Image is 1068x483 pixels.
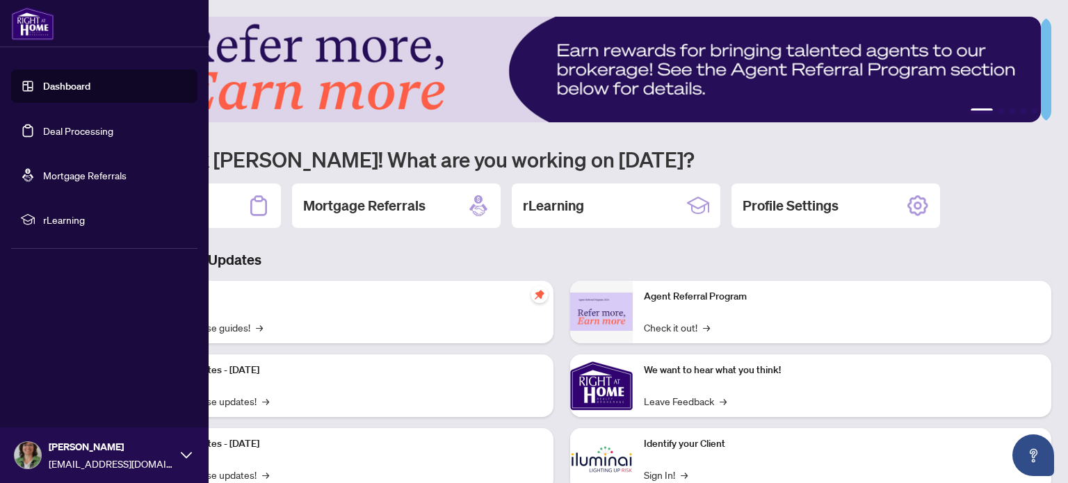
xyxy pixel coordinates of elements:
[1012,434,1054,476] button: Open asap
[570,293,633,331] img: Agent Referral Program
[146,436,542,452] p: Platform Updates - [DATE]
[146,363,542,378] p: Platform Updates - [DATE]
[644,289,1040,304] p: Agent Referral Program
[72,17,1041,122] img: Slide 0
[43,169,127,181] a: Mortgage Referrals
[644,467,688,482] a: Sign In!→
[49,456,174,471] span: [EMAIL_ADDRESS][DOMAIN_NAME]
[971,108,993,114] button: 1
[43,80,90,92] a: Dashboard
[998,108,1004,114] button: 2
[49,439,174,455] span: [PERSON_NAME]
[262,393,269,409] span: →
[43,124,113,137] a: Deal Processing
[743,196,839,215] h2: Profile Settings
[262,467,269,482] span: →
[72,250,1051,270] h3: Brokerage & Industry Updates
[720,393,727,409] span: →
[703,320,710,335] span: →
[15,442,41,468] img: Profile Icon
[644,363,1040,378] p: We want to hear what you think!
[43,212,188,227] span: rLearning
[72,146,1051,172] h1: Welcome back [PERSON_NAME]! What are you working on [DATE]?
[256,320,263,335] span: →
[681,467,688,482] span: →
[1021,108,1026,114] button: 4
[146,289,542,304] p: Self-Help
[1010,108,1015,114] button: 3
[1032,108,1037,114] button: 5
[531,286,548,303] span: pushpin
[303,196,426,215] h2: Mortgage Referrals
[570,354,633,417] img: We want to hear what you think!
[644,393,727,409] a: Leave Feedback→
[523,196,584,215] h2: rLearning
[11,7,54,40] img: logo
[644,436,1040,452] p: Identify your Client
[644,320,710,335] a: Check it out!→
